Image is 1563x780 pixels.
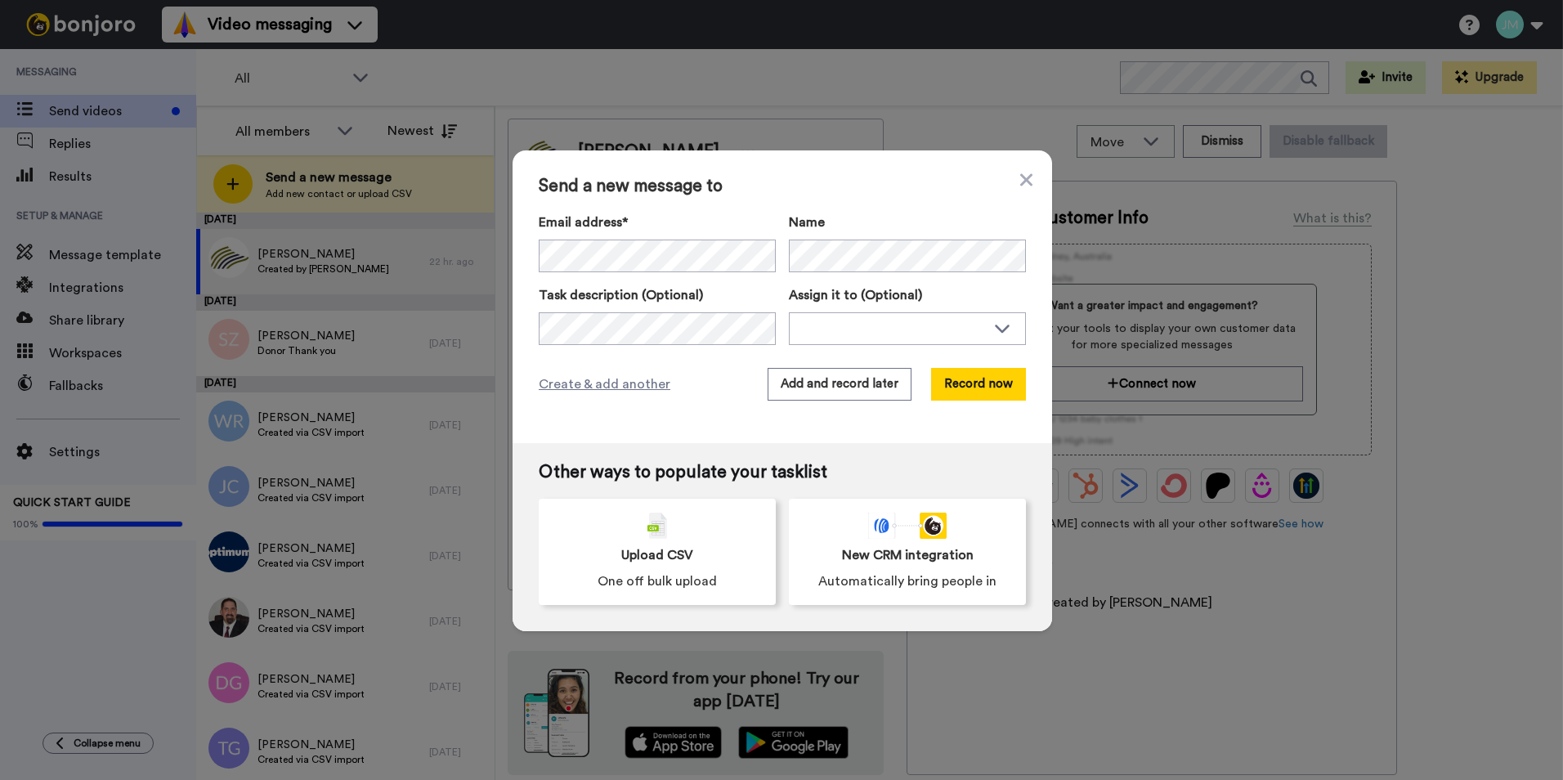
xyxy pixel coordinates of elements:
[539,177,1026,196] span: Send a new message to
[789,213,825,232] span: Name
[539,285,776,305] label: Task description (Optional)
[647,513,667,539] img: csv-grey.png
[768,368,911,401] button: Add and record later
[931,368,1026,401] button: Record now
[598,572,717,591] span: One off bulk upload
[539,463,1026,482] span: Other ways to populate your tasklist
[621,545,693,565] span: Upload CSV
[842,545,974,565] span: New CRM integration
[539,374,670,394] span: Create & add another
[789,285,1026,305] label: Assign it to (Optional)
[818,572,996,591] span: Automatically bring people in
[539,213,776,232] label: Email address*
[868,513,947,539] div: animation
